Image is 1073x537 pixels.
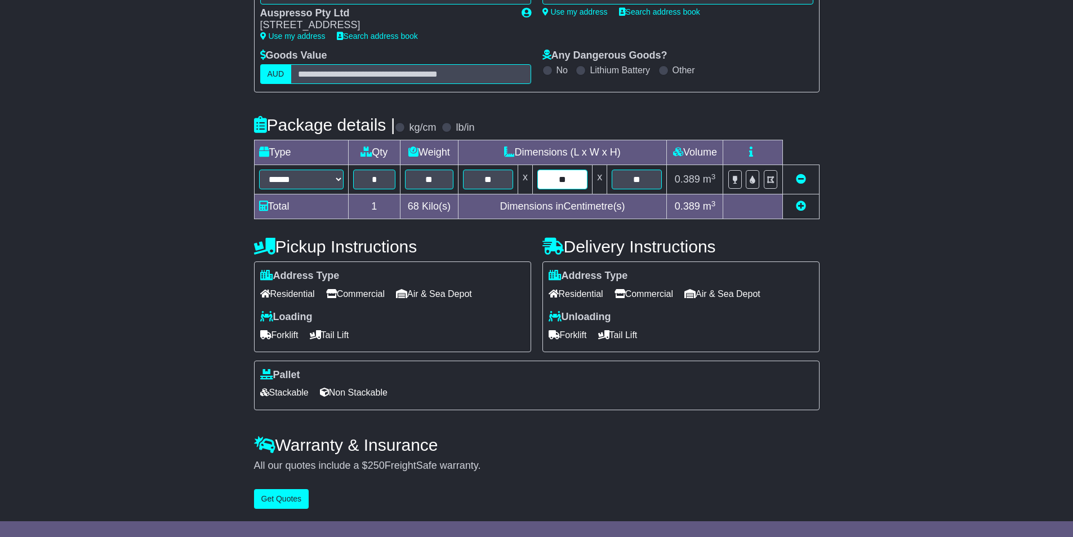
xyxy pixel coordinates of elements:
a: Search address book [337,32,418,41]
span: Commercial [326,285,385,303]
span: Stackable [260,384,309,401]
a: Remove this item [796,174,806,185]
td: Dimensions in Centimetre(s) [458,194,667,219]
a: Search address book [619,7,700,16]
td: 1 [348,194,400,219]
button: Get Quotes [254,489,309,509]
sup: 3 [711,172,716,181]
label: AUD [260,64,292,84]
label: kg/cm [409,122,436,134]
a: Use my address [542,7,608,16]
label: Unloading [549,311,611,323]
td: Type [254,140,348,165]
span: Tail Lift [310,326,349,344]
span: Forklift [549,326,587,344]
sup: 3 [711,199,716,208]
label: Other [673,65,695,76]
label: Address Type [549,270,628,282]
span: Non Stackable [320,384,388,401]
td: Volume [667,140,723,165]
span: 0.389 [675,174,700,185]
h4: Delivery Instructions [542,237,820,256]
td: Total [254,194,348,219]
h4: Package details | [254,116,395,134]
div: [STREET_ADDRESS] [260,19,510,32]
td: Qty [348,140,400,165]
span: 68 [408,201,419,212]
td: Kilo(s) [400,194,458,219]
label: Goods Value [260,50,327,62]
td: Weight [400,140,458,165]
div: All our quotes include a $ FreightSafe warranty. [254,460,820,472]
span: Residential [549,285,603,303]
div: Auspresso Pty Ltd [260,7,510,20]
label: No [556,65,568,76]
label: Any Dangerous Goods? [542,50,667,62]
td: x [518,165,532,194]
span: m [703,174,716,185]
a: Use my address [260,32,326,41]
span: Air & Sea Depot [396,285,472,303]
span: 250 [368,460,385,471]
label: lb/in [456,122,474,134]
span: Commercial [615,285,673,303]
span: m [703,201,716,212]
h4: Pickup Instructions [254,237,531,256]
td: Dimensions (L x W x H) [458,140,667,165]
span: Residential [260,285,315,303]
span: Forklift [260,326,299,344]
td: x [593,165,607,194]
span: 0.389 [675,201,700,212]
h4: Warranty & Insurance [254,436,820,454]
label: Loading [260,311,313,323]
span: Tail Lift [598,326,638,344]
a: Add new item [796,201,806,212]
label: Lithium Battery [590,65,650,76]
label: Address Type [260,270,340,282]
span: Air & Sea Depot [684,285,760,303]
label: Pallet [260,369,300,381]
